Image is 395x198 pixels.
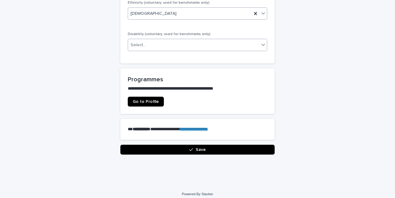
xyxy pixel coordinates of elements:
[182,192,213,196] a: Powered By Stacker
[128,76,267,83] h2: Programmes
[128,1,210,5] span: Ethnicity (voluntary, used for benchmarks only)
[128,32,210,36] span: Disability (voluntary, used for benchmarks only)
[128,97,164,107] a: Go to Profile
[120,145,275,155] button: Save
[196,147,206,152] span: Save
[131,42,146,48] div: Select...
[131,10,177,17] span: [DEMOGRAPHIC_DATA]
[133,99,159,104] span: Go to Profile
